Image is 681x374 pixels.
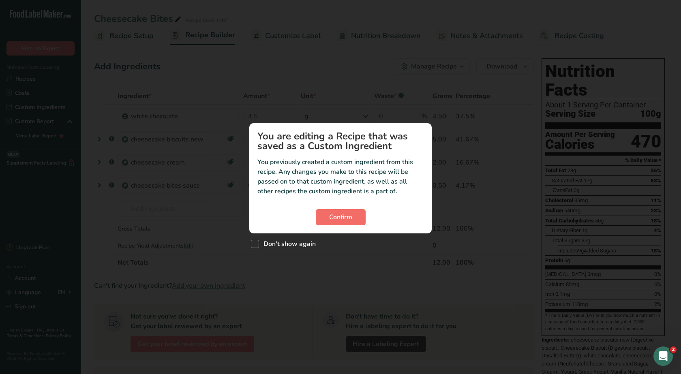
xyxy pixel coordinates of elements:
span: 2 [670,346,677,353]
p: You previously created a custom ingredient from this recipe. Any changes you make to this recipe ... [257,157,424,196]
span: Don't show again [259,240,316,248]
h1: You are editing a Recipe that was saved as a Custom Ingredient [257,131,424,151]
span: Confirm [329,212,352,222]
button: Confirm [316,209,366,225]
iframe: Intercom live chat [653,346,673,366]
